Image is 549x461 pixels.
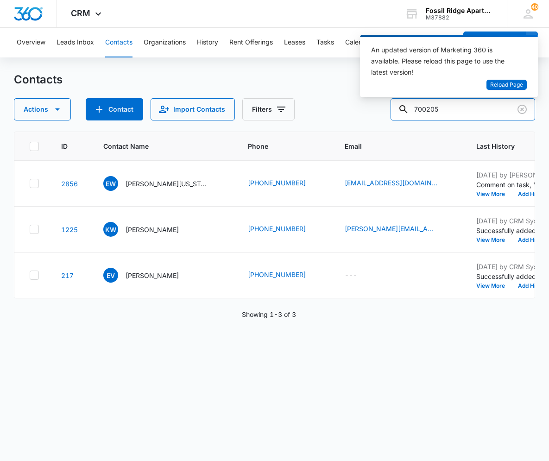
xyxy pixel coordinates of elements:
[443,28,468,57] button: Settings
[61,180,78,188] a: Navigate to contact details page for Erin Washington & Vincent Case
[345,178,454,189] div: Email - erinwash3@iclould.com - Select to Edit Field
[284,28,305,57] button: Leases
[103,222,196,237] div: Contact Name - Kaily Wright - Select to Edit Field
[61,226,78,234] a: Navigate to contact details page for Kaily Wright
[515,102,530,117] button: Clear
[103,268,196,283] div: Contact Name - Elizabeth Van Meter - Select to Edit Field
[248,178,306,188] a: [PHONE_NUMBER]
[61,272,74,279] a: Navigate to contact details page for Elizabeth Van Meter
[345,270,357,281] div: ---
[105,28,133,57] button: Contacts
[151,98,235,120] button: Import Contacts
[345,28,372,57] button: Calendar
[463,32,526,54] button: Add Contact
[14,98,71,120] button: Actions
[531,3,538,11] div: notifications count
[426,7,493,14] div: account name
[476,237,511,243] button: View More
[345,224,454,235] div: Email - wright.kaily@gmail.com - Select to Edit Field
[345,141,441,151] span: Email
[248,270,322,281] div: Phone - 720-234-7835 - Select to Edit Field
[103,176,226,191] div: Contact Name - Erin Washington & Vincent Case - Select to Edit Field
[61,141,68,151] span: ID
[248,178,322,189] div: Phone - 9708894470 - Select to Edit Field
[86,98,143,120] button: Add Contact
[316,28,334,57] button: Tasks
[476,283,511,289] button: View More
[197,28,218,57] button: History
[391,98,535,120] input: Search Contacts
[126,225,179,234] p: [PERSON_NAME]
[229,28,273,57] button: Rent Offerings
[242,309,296,319] p: Showing 1-3 of 3
[384,28,398,57] button: Lists
[248,224,306,234] a: [PHONE_NUMBER]
[126,179,209,189] p: [PERSON_NAME][US_STATE] & [PERSON_NAME]
[531,3,538,11] span: 40
[409,28,432,57] button: Reports
[490,81,523,89] span: Reload Page
[242,98,295,120] button: Filters
[476,191,511,197] button: View More
[103,141,212,151] span: Contact Name
[371,44,516,78] div: An updated version of Marketing 360 is available. Please reload this page to use the latest version!
[14,73,63,87] h1: Contacts
[345,178,437,188] a: [EMAIL_ADDRESS][DOMAIN_NAME]
[426,14,493,21] div: account id
[71,8,90,18] span: CRM
[126,271,179,280] p: [PERSON_NAME]
[248,270,306,279] a: [PHONE_NUMBER]
[103,268,118,283] span: EV
[103,222,118,237] span: KW
[57,28,94,57] button: Leads Inbox
[17,28,45,57] button: Overview
[345,270,374,281] div: Email - - Select to Edit Field
[345,224,437,234] a: [PERSON_NAME][EMAIL_ADDRESS][DOMAIN_NAME]
[144,28,186,57] button: Organizations
[103,176,118,191] span: EW
[486,80,527,90] button: Reload Page
[248,224,322,235] div: Phone - 9704025191 - Select to Edit Field
[248,141,309,151] span: Phone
